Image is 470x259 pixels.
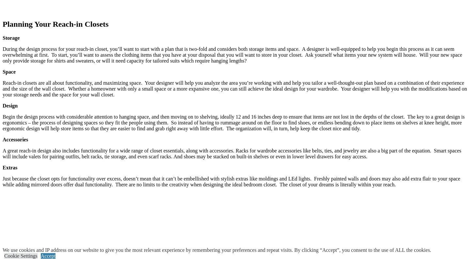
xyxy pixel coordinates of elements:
strong: Accessories [3,137,28,142]
strong: Extras [3,165,17,170]
h2: Planning Your Reach-in Closets [3,20,467,29]
div: We use cookies and IP address on our website to give you the most relevant experience by remember... [3,247,431,253]
p: A great reach-in design also includes functionality for a wide range of closet essentials, along ... [3,148,467,160]
strong: Storage [3,35,20,41]
p: Reach-in closets are all about functionality, and maximizing space. Your designer will help you a... [3,80,467,98]
p: Begin the design process with considerable attention to hanging space, and then moving on to shel... [3,114,467,132]
a: Accept [41,253,55,259]
strong: Design [3,103,18,108]
strong: Space [3,69,16,75]
p: During the design process for your reach-in closet, you’ll want to start with a plan that is two-... [3,46,467,64]
p: Just because the closet opts for functionality over excess, doesn’t mean that it can’t be embelli... [3,176,467,188]
a: Cookie Settings [4,253,38,259]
